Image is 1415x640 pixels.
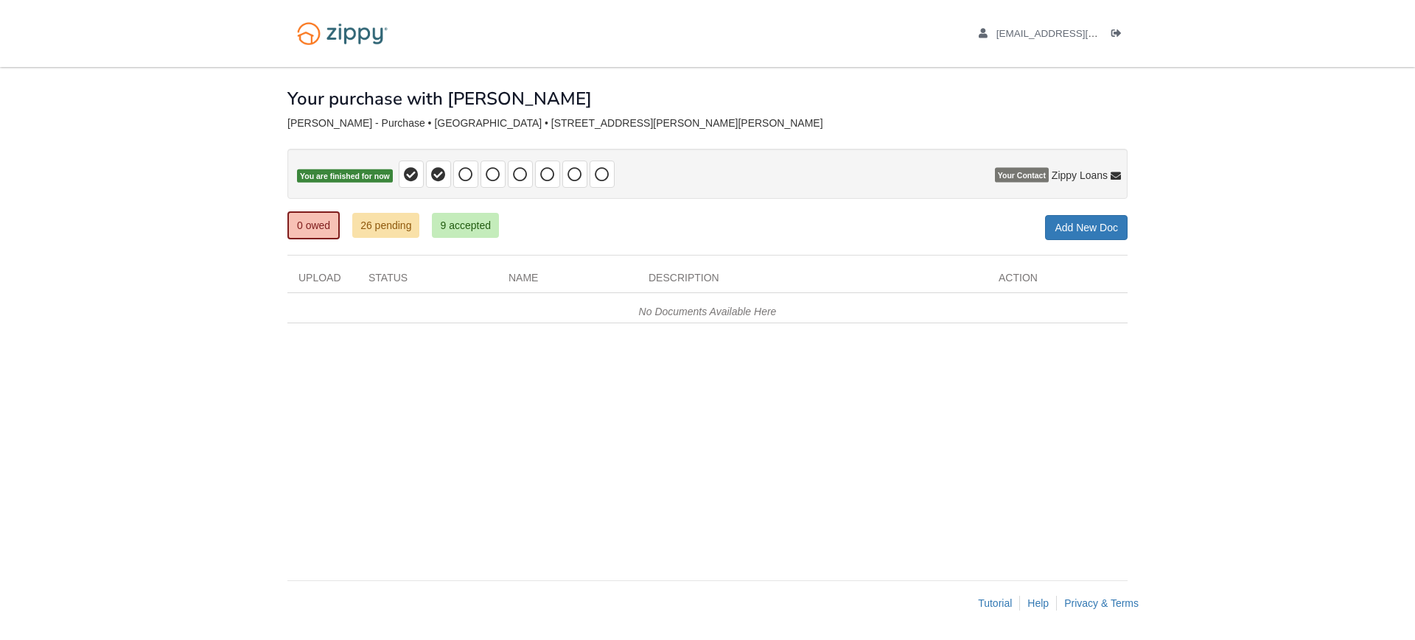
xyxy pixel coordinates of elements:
[978,597,1012,609] a: Tutorial
[1045,215,1128,240] a: Add New Doc
[1064,597,1139,609] a: Privacy & Terms
[432,213,499,238] a: 9 accepted
[637,270,988,292] div: Description
[995,168,1049,183] span: Your Contact
[1027,597,1049,609] a: Help
[287,211,340,239] a: 0 owed
[1052,168,1108,183] span: Zippy Loans
[1111,28,1128,43] a: Log out
[287,89,592,108] h1: Your purchase with [PERSON_NAME]
[979,28,1247,43] a: edit profile
[988,270,1128,292] div: Action
[639,306,777,317] em: No Documents Available Here
[497,270,637,292] div: Name
[297,169,393,183] span: You are finished for now
[352,213,419,238] a: 26 pending
[287,15,397,52] img: Logo
[357,270,497,292] div: Status
[287,117,1128,130] div: [PERSON_NAME] - Purchase • [GEOGRAPHIC_DATA] • [STREET_ADDRESS][PERSON_NAME][PERSON_NAME]
[996,28,1247,39] span: jessicabartm.kay@gmail.com
[287,270,357,292] div: Upload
